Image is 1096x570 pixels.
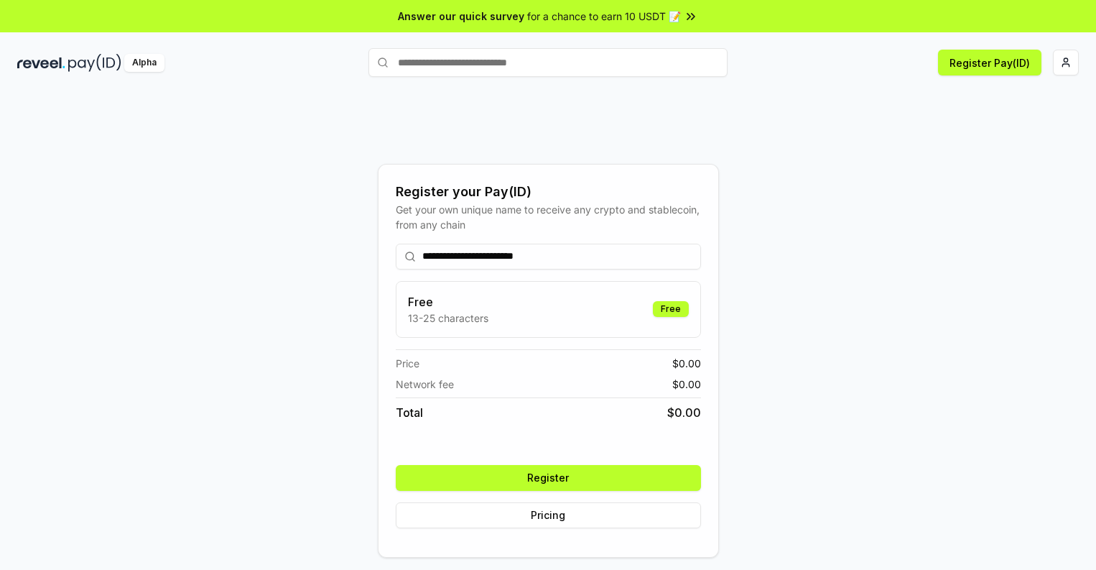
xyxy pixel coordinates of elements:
[396,202,701,232] div: Get your own unique name to receive any crypto and stablecoin, from any chain
[68,54,121,72] img: pay_id
[398,9,524,24] span: Answer our quick survey
[396,502,701,528] button: Pricing
[396,465,701,491] button: Register
[672,377,701,392] span: $ 0.00
[396,377,454,392] span: Network fee
[408,293,488,311] h3: Free
[667,404,701,421] span: $ 0.00
[653,301,689,317] div: Free
[124,54,164,72] div: Alpha
[527,9,681,24] span: for a chance to earn 10 USDT 📝
[17,54,65,72] img: reveel_dark
[396,356,419,371] span: Price
[938,50,1041,75] button: Register Pay(ID)
[396,404,423,421] span: Total
[672,356,701,371] span: $ 0.00
[396,182,701,202] div: Register your Pay(ID)
[408,311,488,326] p: 13-25 characters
